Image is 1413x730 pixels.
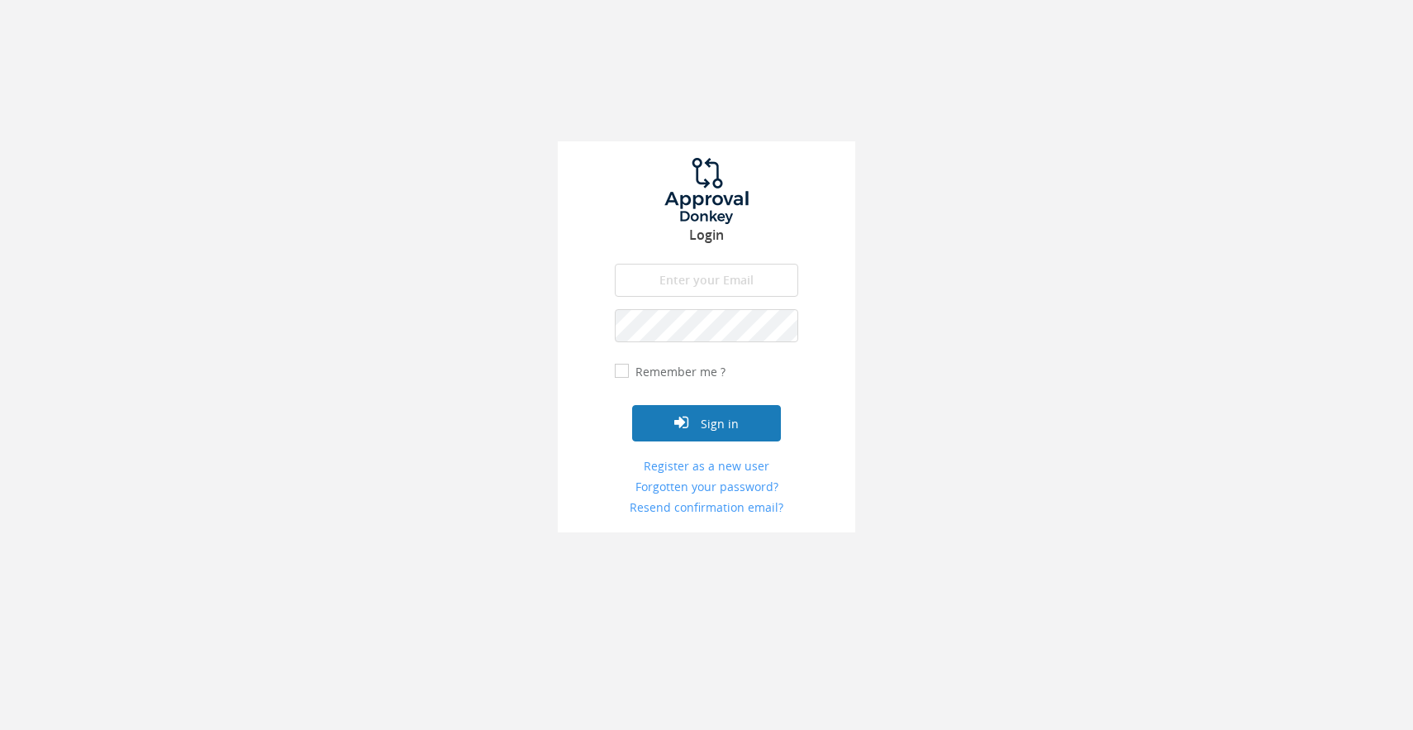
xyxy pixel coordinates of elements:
[645,158,768,224] img: logo.png
[615,264,798,297] input: Enter your Email
[615,458,798,475] a: Register as a new user
[615,499,798,516] a: Resend confirmation email?
[631,364,726,380] label: Remember me ?
[558,228,855,243] h3: Login
[615,479,798,495] a: Forgotten your password?
[632,405,781,441] button: Sign in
